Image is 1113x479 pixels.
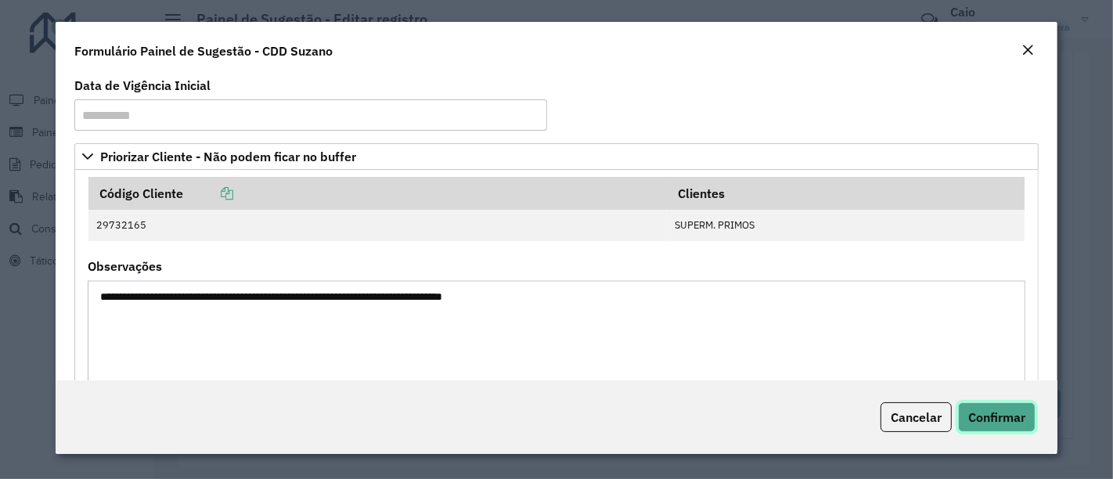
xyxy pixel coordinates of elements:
span: Confirmar [968,409,1025,425]
em: Fechar [1021,44,1034,56]
td: SUPERM. PRIMOS [667,210,1025,241]
span: Priorizar Cliente - Não podem ficar no buffer [100,150,356,163]
th: Clientes [667,177,1025,210]
button: Confirmar [958,402,1036,432]
div: Priorizar Cliente - Não podem ficar no buffer [74,170,1039,433]
button: Close [1017,41,1039,61]
th: Código Cliente [88,177,668,210]
td: 29732165 [88,210,668,241]
a: Priorizar Cliente - Não podem ficar no buffer [74,143,1039,170]
button: Cancelar [881,402,952,432]
span: Cancelar [891,409,942,425]
label: Observações [88,257,162,276]
a: Copiar [183,185,233,201]
h4: Formulário Painel de Sugestão - CDD Suzano [74,41,333,60]
label: Data de Vigência Inicial [74,76,211,95]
